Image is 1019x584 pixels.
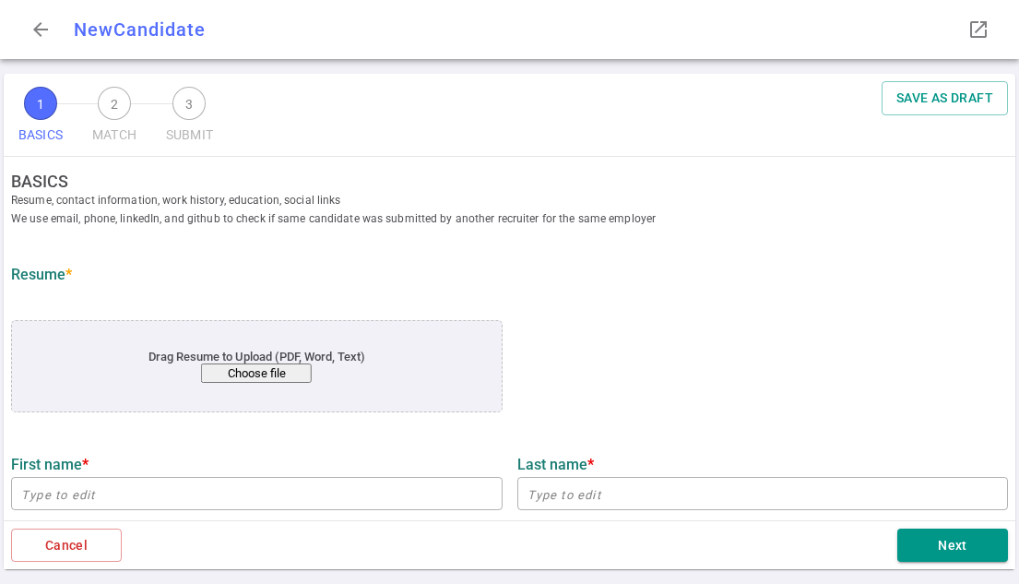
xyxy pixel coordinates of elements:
[159,81,220,156] button: 3SUBMIT
[22,11,59,48] button: Go back
[11,456,503,473] label: First name
[85,81,144,156] button: 2MATCH
[11,320,503,412] div: application/pdf, application/msword, .pdf, .doc, .docx, .txt
[960,11,997,48] button: Open LinkedIn as a popup
[897,529,1008,563] button: Next
[517,479,1009,508] input: Type to edit
[61,350,452,383] div: Drag Resume to Upload (PDF, Word, Text)
[11,266,72,283] strong: Resume
[166,120,213,150] span: SUBMIT
[201,364,312,383] button: Choose file
[517,456,1009,473] label: Last name
[11,81,70,156] button: 1BASICS
[172,87,206,120] span: 3
[74,18,206,41] span: New Candidate
[98,87,131,120] span: 2
[11,479,503,508] input: Type to edit
[18,120,63,150] span: BASICS
[92,120,136,150] span: MATCH
[30,18,52,41] span: arrow_back
[24,87,57,120] span: 1
[11,529,122,563] button: Cancel
[882,81,1008,115] button: SAVE AS DRAFT
[967,18,989,41] span: launch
